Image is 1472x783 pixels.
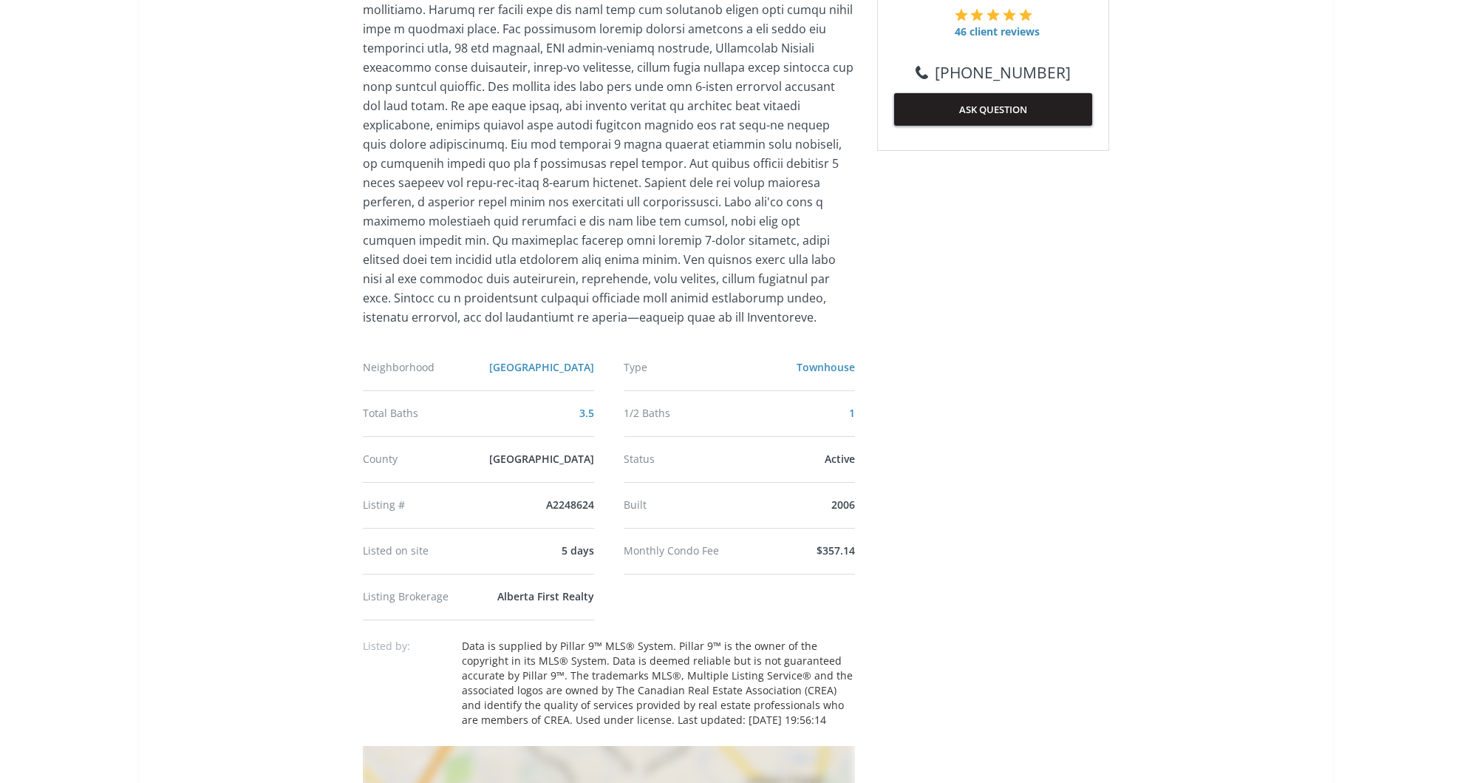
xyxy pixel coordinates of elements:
[1003,8,1016,21] img: 4 of 5 stars
[624,500,746,510] div: Built
[955,24,1040,39] span: 46 client reviews
[987,8,1000,21] img: 3 of 5 stars
[817,543,855,557] span: $357.14
[363,454,485,464] div: County
[363,408,485,418] div: Total Baths
[831,498,855,512] span: 2006
[1019,8,1032,21] img: 5 of 5 stars
[916,61,1071,84] a: [PHONE_NUMBER]
[894,93,1092,126] button: ASK QUESTION
[462,639,855,728] div: Data is supplied by Pillar 9™ MLS® System. Pillar 9™ is the owner of the copyright in its MLS® Sy...
[624,454,746,464] div: Status
[562,543,594,557] span: 5 days
[363,500,485,510] div: Listing #
[546,498,594,512] span: A2248624
[363,639,452,654] p: Listed by:
[624,362,746,373] div: Type
[849,406,855,420] a: 1
[955,8,968,21] img: 1 of 5 stars
[579,406,594,420] a: 3.5
[797,360,855,374] a: Townhouse
[624,546,746,556] div: Monthly Condo Fee
[825,452,855,466] span: Active
[363,362,485,373] div: Neighborhood
[363,546,485,556] div: Listed on site
[970,8,984,21] img: 2 of 5 stars
[363,592,485,602] div: Listing Brokerage
[489,360,594,374] a: [GEOGRAPHIC_DATA]
[489,452,594,466] span: [GEOGRAPHIC_DATA]
[497,589,594,603] span: Alberta First Realty
[624,408,746,418] div: 1/2 Baths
